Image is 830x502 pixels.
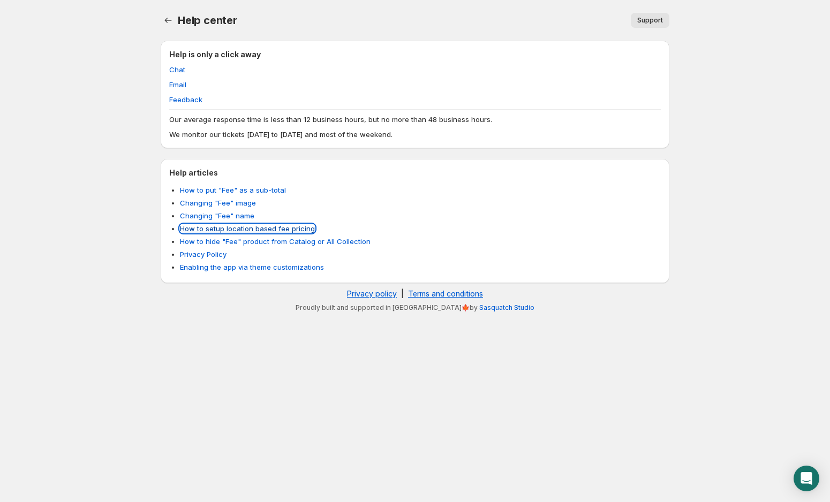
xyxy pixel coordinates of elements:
a: Changing "Fee" name [180,211,254,220]
a: How to setup location based fee pricing [180,224,315,233]
a: Home [161,13,176,28]
button: Support [631,13,669,28]
p: Proudly built and supported in [GEOGRAPHIC_DATA]🍁by [166,303,664,312]
a: Email [169,80,186,89]
button: Chat [163,61,192,78]
span: Help center [178,14,237,27]
span: Chat [169,64,185,75]
button: Feedback [163,91,209,108]
p: Our average response time is less than 12 business hours, but no more than 48 business hours. [169,114,661,125]
span: Feedback [169,94,202,105]
a: Changing "Fee" image [180,199,256,207]
p: We monitor our tickets [DATE] to [DATE] and most of the weekend. [169,129,661,140]
a: Privacy policy [347,289,397,298]
h2: Help is only a click away [169,49,661,60]
a: How to put "Fee" as a sub-total [180,186,286,194]
div: Open Intercom Messenger [794,466,819,491]
span: | [401,289,404,298]
a: Privacy Policy [180,250,227,258]
a: How to hide "Fee" product from Catalog or All Collection [180,237,371,246]
span: Support [637,16,663,25]
a: Enabling the app via theme customizations [180,263,324,271]
a: Sasquatch Studio [479,303,534,311]
a: Terms and conditions [408,289,483,298]
h2: Help articles [169,168,661,178]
